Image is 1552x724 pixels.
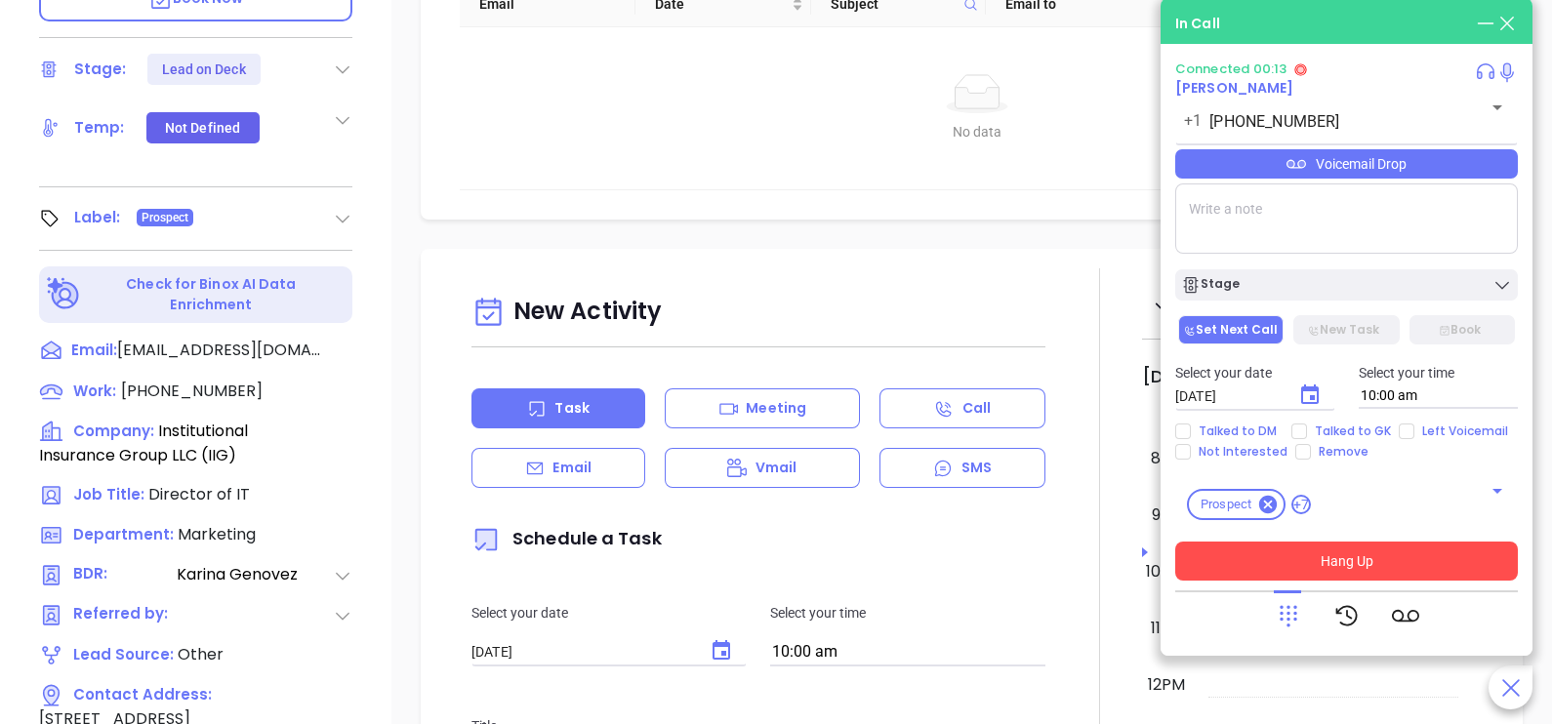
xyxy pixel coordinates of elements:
span: Prospect [1189,497,1263,513]
p: Call [962,398,991,419]
p: +1 [1184,109,1202,133]
input: Enter phone number or name [1209,112,1454,131]
div: Stage [1181,275,1240,295]
span: [EMAIL_ADDRESS][DOMAIN_NAME] [117,339,322,362]
span: Director of IT [148,483,250,505]
button: Book [1409,315,1515,344]
button: Open [1484,477,1511,504]
p: Task [554,398,589,419]
span: Marketing [178,523,256,545]
span: Remove [1311,444,1376,460]
div: Prospect [1187,489,1286,520]
input: MM/DD/YYYY [1175,388,1279,405]
div: No data [483,121,1471,142]
p: Check for Binox AI Data Enrichment [84,274,339,315]
span: Not Interested [1191,444,1295,460]
span: +7 [1291,495,1311,515]
div: Temp: [74,113,125,142]
a: [PERSON_NAME] [1175,78,1293,98]
button: Choose date, selected date is Oct 2, 2025 [1287,372,1333,419]
span: Other [178,643,224,665]
span: 00:13 [1253,60,1287,78]
div: 10am [1142,560,1189,583]
button: Stage [1175,269,1518,301]
span: Referred by: [73,603,175,627]
div: New Activity [471,288,1045,338]
span: Schedule a Task [471,526,662,550]
span: Talked to GK [1307,423,1399,439]
span: Job Title: [73,484,144,504]
p: SMS [961,458,992,478]
div: 8am [1147,447,1189,470]
span: Prospect [142,207,189,228]
span: Lead Source: [73,644,174,664]
input: MM/DD/YYYY [471,644,690,661]
p: Select your date [471,602,747,623]
div: Voicemail Drop [1175,149,1518,179]
div: In Call [1175,14,1220,34]
div: 12pm [1144,673,1189,697]
p: Vmail [756,458,797,478]
div: Label: [74,203,121,232]
span: Left Voicemail [1414,423,1516,439]
span: Talked to DM [1191,423,1285,439]
button: Hang Up [1175,542,1518,581]
button: New Task [1293,315,1399,344]
span: Karina Genovez [177,563,333,587]
span: Contact Address: [73,684,212,704]
p: Select your time [1359,362,1519,383]
span: [PHONE_NUMBER] [121,380,263,402]
div: Stage: [74,55,127,84]
h2: [DATE] [1142,366,1205,387]
p: Select your date [1175,362,1335,383]
span: BDR: [73,563,175,587]
button: Choose date, selected date is Oct 2, 2025 [698,627,745,674]
span: Connected [1175,60,1249,78]
div: 11am [1147,617,1189,640]
p: Email [552,458,592,478]
p: Meeting [746,398,806,419]
div: Not Defined [165,112,240,143]
div: 9am [1148,503,1189,527]
div: Lead on Deck [162,54,246,85]
p: Select your time [770,602,1045,623]
button: Open [1484,94,1511,121]
span: Work: [73,381,116,401]
span: Institutional Insurance Group LLC (IIG) [39,420,248,466]
img: Ai-Enrich-DaqCidB-.svg [47,277,81,311]
button: Set Next Call [1178,315,1284,344]
span: Department: [73,524,174,544]
span: Email: [71,339,117,364]
span: Company: [73,421,154,441]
